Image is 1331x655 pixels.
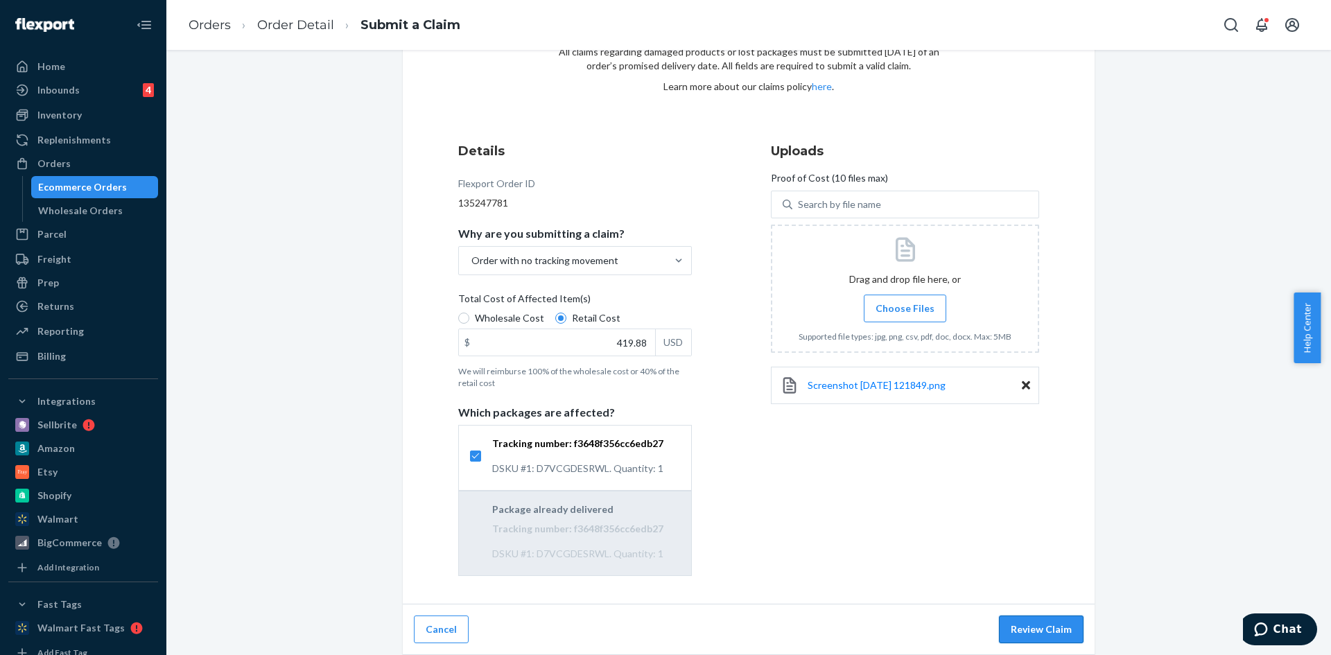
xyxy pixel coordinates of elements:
a: Inbounds4 [8,79,158,101]
button: Open notifications [1248,11,1276,39]
div: Home [37,60,65,73]
a: Shopify [8,484,158,507]
a: Freight [8,248,158,270]
a: Returns [8,295,158,317]
span: Screenshot [DATE] 121849.png [808,379,946,391]
div: Shopify [37,489,71,503]
div: Search by file name [798,198,881,211]
button: Open Search Box [1217,11,1245,39]
div: Amazon [37,442,75,455]
div: Freight [37,252,71,266]
p: Tracking number: f3648f356cc6edb27 [492,522,680,536]
div: Billing [37,349,66,363]
iframe: Opens a widget where you can chat to one of our agents [1243,613,1317,648]
p: DSKU #1: D7VCGDESRWL. Quantity: 1 [492,462,680,475]
div: USD [655,329,691,356]
a: Screenshot [DATE] 121849.png [808,378,946,392]
h3: Uploads [771,142,1039,160]
button: Cancel [414,615,469,643]
div: BigCommerce [37,536,102,550]
a: Add Integration [8,559,158,576]
a: Wholesale Orders [31,200,159,222]
input: Tracking number: f3648f356cc6edb27DSKU #1: D7VCGDESRWL. Quantity: 1 [470,451,481,462]
div: Walmart Fast Tags [37,621,125,635]
span: Total Cost of Affected Item(s) [458,292,591,311]
p: We will reimburse 100% of the wholesale cost or 40% of the retail cost [458,365,692,389]
div: Returns [37,299,74,313]
div: Replenishments [37,133,111,147]
a: Submit a Claim [360,17,460,33]
button: Fast Tags [8,593,158,615]
p: Why are you submitting a claim? [458,227,625,241]
a: Orders [8,152,158,175]
div: Fast Tags [37,597,82,611]
a: Sellbrite [8,414,158,436]
div: 4 [143,83,154,97]
a: Reporting [8,320,158,342]
div: Ecommerce Orders [38,180,127,194]
a: Walmart Fast Tags [8,617,158,639]
div: Walmart [37,512,78,526]
button: Open account menu [1278,11,1306,39]
input: Retail Cost [555,313,566,324]
a: Billing [8,345,158,367]
input: Wholesale Cost [458,313,469,324]
div: Flexport Order ID [458,177,535,196]
span: Wholesale Cost [475,311,544,325]
button: Integrations [8,390,158,412]
a: Ecommerce Orders [31,176,159,198]
span: Choose Files [876,302,934,315]
div: Reporting [37,324,84,338]
a: Order Detail [257,17,334,33]
h3: Details [458,142,692,160]
div: Sellbrite [37,418,77,432]
p: All claims regarding damaged products or lost packages must be submitted [DATE] of an order’s pro... [558,45,939,73]
a: Etsy [8,461,158,483]
div: Prep [37,276,59,290]
a: Walmart [8,508,158,530]
a: Parcel [8,223,158,245]
p: Package already delivered [492,503,680,516]
div: 135247781 [458,196,692,210]
span: Proof of Cost (10 files max) [771,171,888,191]
a: Inventory [8,104,158,126]
input: $USD [459,329,655,356]
p: Tracking number: f3648f356cc6edb27 [492,437,680,451]
div: Inbounds [37,83,80,97]
a: Replenishments [8,129,158,151]
a: Home [8,55,158,78]
button: Close Navigation [130,11,158,39]
div: Parcel [37,227,67,241]
div: $ [459,329,476,356]
a: Orders [189,17,231,33]
div: Wholesale Orders [38,204,123,218]
img: Flexport logo [15,18,74,32]
a: here [812,80,832,92]
button: Review Claim [999,615,1084,643]
p: Which packages are affected? [458,405,615,419]
div: Add Integration [37,561,99,573]
div: Orders [37,157,71,171]
p: DSKU #1: D7VCGDESRWL. Quantity: 1 [492,547,680,561]
p: Learn more about our claims policy . [558,80,939,94]
a: Amazon [8,437,158,460]
div: Integrations [37,394,96,408]
span: Retail Cost [572,311,620,325]
ol: breadcrumbs [177,5,471,46]
a: BigCommerce [8,532,158,554]
div: Order with no tracking movement [471,254,618,268]
div: Etsy [37,465,58,479]
div: Inventory [37,108,82,122]
a: Prep [8,272,158,294]
button: Help Center [1294,292,1321,363]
